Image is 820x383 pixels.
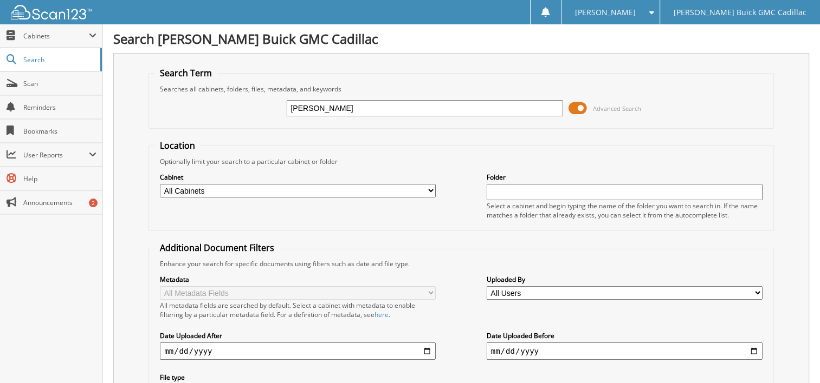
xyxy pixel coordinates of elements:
[487,275,763,284] label: Uploaded By
[23,103,96,112] span: Reminders
[23,31,89,41] span: Cabinets
[23,55,95,64] span: Search
[154,67,217,79] legend: Search Term
[593,104,641,113] span: Advanced Search
[23,174,96,183] span: Help
[674,9,806,16] span: [PERSON_NAME] Buick GMC Cadillac
[487,331,763,340] label: Date Uploaded Before
[160,373,436,382] label: File type
[575,9,636,16] span: [PERSON_NAME]
[160,331,436,340] label: Date Uploaded After
[487,342,763,360] input: end
[154,140,201,151] legend: Location
[11,5,92,19] img: scan123-logo-white.svg
[160,301,436,319] div: All metadata fields are searched by default. Select a cabinet with metadata to enable filtering b...
[160,173,436,182] label: Cabinet
[23,79,96,88] span: Scan
[154,242,280,254] legend: Additional Document Filters
[766,331,820,383] iframe: Chat Widget
[154,84,768,94] div: Searches all cabinets, folders, files, metadata, and keywords
[23,150,89,160] span: User Reports
[23,127,96,136] span: Bookmarks
[487,201,763,220] div: Select a cabinet and begin typing the name of the folder you want to search in. If the name match...
[154,259,768,268] div: Enhance your search for specific documents using filters such as date and file type.
[160,275,436,284] label: Metadata
[23,198,96,207] span: Announcements
[113,30,809,48] h1: Search [PERSON_NAME] Buick GMC Cadillac
[160,342,436,360] input: start
[375,310,389,319] a: here
[89,199,98,207] div: 2
[487,173,763,182] label: Folder
[154,157,768,166] div: Optionally limit your search to a particular cabinet or folder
